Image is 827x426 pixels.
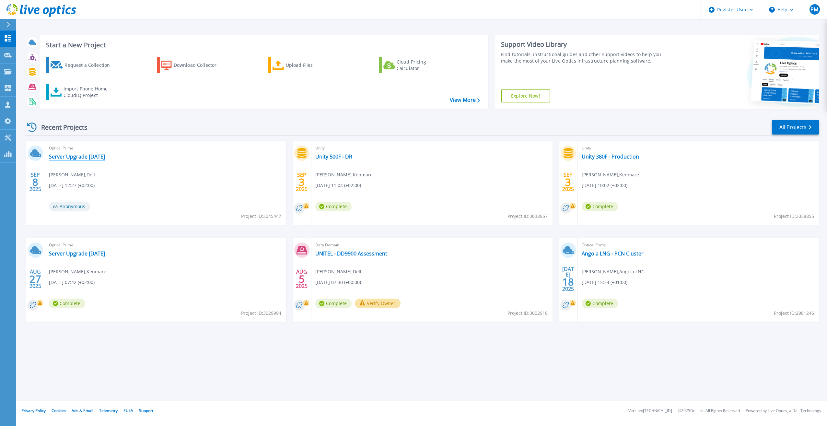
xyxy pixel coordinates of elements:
[582,145,815,152] span: Unity
[241,213,281,220] span: Project ID: 3045447
[582,182,627,189] span: [DATE] 10:02 (+02:00)
[507,310,548,317] span: Project ID: 3002918
[315,182,361,189] span: [DATE] 11:04 (+02:00)
[582,202,618,211] span: Complete
[268,57,340,73] a: Upload Files
[49,242,282,249] span: Optical Prime
[397,59,448,72] div: Cloud Pricing Calculator
[628,409,672,413] li: Version: [TECHNICAL_ID]
[52,408,66,413] a: Cookies
[64,59,116,72] div: Request a Collection
[49,145,282,152] span: Optical Prime
[582,171,639,178] span: [PERSON_NAME] , Kenmare
[49,153,105,160] a: Server Upgrade [DATE]
[772,120,819,135] a: All Projects
[286,59,338,72] div: Upload Files
[315,299,352,308] span: Complete
[501,51,669,64] div: Find tutorials, instructional guides and other support videos to help you make the most of your L...
[562,267,574,291] div: [DATE] 2025
[562,279,574,285] span: 18
[582,279,627,286] span: [DATE] 15:34 (+01:00)
[49,279,95,286] span: [DATE] 07:42 (+02:00)
[46,41,480,49] h3: Start a New Project
[139,408,153,413] a: Support
[582,250,644,257] a: Angola LNG - PCN Cluster
[296,170,308,194] div: SEP 2025
[582,153,639,160] a: Unity 380F - Production
[562,170,574,194] div: SEP 2025
[299,179,305,185] span: 3
[49,182,95,189] span: [DATE] 12:27 (+02:00)
[315,171,373,178] span: [PERSON_NAME] , Kenmare
[299,276,305,282] span: 5
[582,242,815,249] span: Optical Prime
[315,268,361,275] span: [PERSON_NAME] , Dell
[174,59,226,72] div: Download Collector
[355,299,401,308] button: Verify Owner
[49,299,85,308] span: Complete
[774,213,814,220] span: Project ID: 3038855
[241,310,281,317] span: Project ID: 3029994
[157,57,229,73] a: Download Collector
[746,409,821,413] li: Powered by Live Optics, a Dell Technology
[810,7,818,12] span: PM
[21,408,46,413] a: Privacy Policy
[72,408,93,413] a: Ads & Email
[582,299,618,308] span: Complete
[123,408,133,413] a: EULA
[774,310,814,317] span: Project ID: 2981246
[315,279,361,286] span: [DATE] 07:30 (+00:00)
[49,250,105,257] a: Server Upgrade [DATE]
[315,242,549,249] span: Data Domain
[49,268,106,275] span: [PERSON_NAME] , Kenmare
[582,268,645,275] span: [PERSON_NAME] , Angola LNG
[315,250,387,257] a: UNITEL - DD9900 Assessment
[507,213,548,220] span: Project ID: 3038957
[49,171,95,178] span: [PERSON_NAME] , Dell
[49,202,90,211] span: Anonymous
[29,170,41,194] div: SEP 2025
[501,40,669,49] div: Support Video Library
[25,119,96,135] div: Recent Projects
[46,57,118,73] a: Request a Collection
[64,86,114,99] div: Import Phone Home CloudIQ Project
[565,179,571,185] span: 3
[501,89,550,102] a: Explore Now!
[450,97,480,103] a: View More
[678,409,740,413] li: © 2025 Dell Inc. All Rights Reserved
[99,408,118,413] a: Telemetry
[315,145,549,152] span: Unity
[379,57,451,73] a: Cloud Pricing Calculator
[315,153,352,160] a: Unity 500F - DR
[296,267,308,291] div: AUG 2025
[29,276,41,282] span: 27
[315,202,352,211] span: Complete
[32,179,38,185] span: 8
[29,267,41,291] div: AUG 2025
